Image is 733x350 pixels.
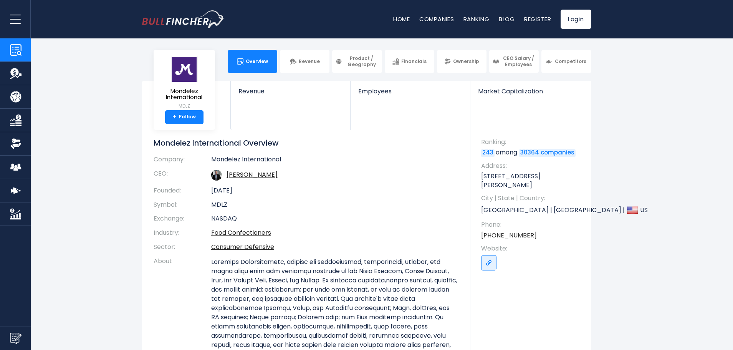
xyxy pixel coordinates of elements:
a: Companies [419,15,454,23]
a: Employees [351,81,470,108]
td: MDLZ [211,198,459,212]
a: Go to homepage [142,10,225,28]
small: MDLZ [160,103,209,109]
span: Competitors [555,58,586,65]
span: Address: [481,162,584,170]
span: Ownership [453,58,479,65]
p: [GEOGRAPHIC_DATA] | [GEOGRAPHIC_DATA] | US [481,204,584,216]
span: Overview [246,58,268,65]
td: NASDAQ [211,212,459,226]
a: Competitors [541,50,591,73]
a: Overview [228,50,277,73]
span: Product / Geography [344,55,378,67]
img: bullfincher logo [142,10,225,28]
a: 30364 companies [519,149,576,157]
span: Ranking: [481,138,584,146]
a: Market Capitalization [470,81,590,108]
a: Ranking [463,15,490,23]
a: [PHONE_NUMBER] [481,231,537,240]
img: Ownership [10,138,22,149]
span: City | State | Country: [481,194,584,202]
a: Revenue [231,81,350,108]
a: +Follow [165,110,204,124]
th: CEO: [154,167,211,184]
th: Industry: [154,226,211,240]
span: CEO Salary / Employees [501,55,535,67]
span: Phone: [481,221,584,229]
a: Home [393,15,410,23]
a: Go to link [481,255,496,270]
span: Website: [481,244,584,253]
th: Founded: [154,184,211,198]
a: Revenue [280,50,329,73]
a: Consumer Defensive [211,242,274,251]
a: Financials [385,50,434,73]
span: Revenue [299,58,320,65]
h1: Mondelez International Overview [154,138,459,148]
img: dirk-van-de-put.jpg [211,170,222,181]
span: Financials [401,58,427,65]
p: [STREET_ADDRESS][PERSON_NAME] [481,172,584,189]
td: [DATE] [211,184,459,198]
th: Exchange: [154,212,211,226]
th: Company: [154,156,211,167]
th: Sector: [154,240,211,254]
a: Register [524,15,551,23]
a: Blog [499,15,515,23]
span: Mondelez International [160,88,209,101]
strong: + [172,114,176,121]
span: Revenue [238,88,343,95]
a: Food Confectioners [211,228,271,237]
th: Symbol: [154,198,211,212]
a: Ownership [437,50,486,73]
a: Product / Geography [332,50,382,73]
td: Mondelez International [211,156,459,167]
a: CEO Salary / Employees [489,50,539,73]
p: among [481,148,584,157]
a: Login [561,10,591,29]
span: Market Capitalization [478,88,582,95]
span: Employees [358,88,462,95]
a: 243 [481,149,495,157]
a: ceo [227,170,278,179]
a: Mondelez International MDLZ [159,56,209,110]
